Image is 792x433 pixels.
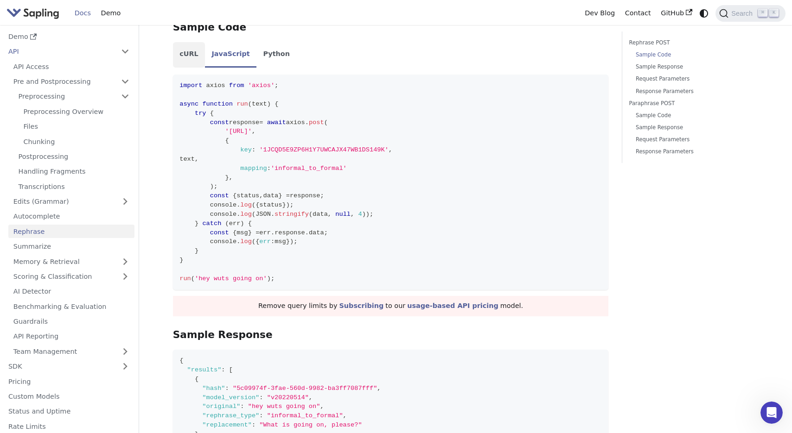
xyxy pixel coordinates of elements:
[8,240,134,253] a: Summarize
[236,238,240,245] span: .
[225,385,229,392] span: :
[229,366,233,373] span: [
[320,192,324,199] span: ;
[324,119,328,126] span: (
[8,210,134,223] a: Autocomplete
[206,82,225,89] span: axios
[195,156,198,163] span: ,
[328,211,332,218] span: ,
[236,192,259,199] span: status
[233,192,236,199] span: {
[335,211,351,218] span: null
[252,238,255,245] span: (
[3,30,134,44] a: Demo
[236,201,240,208] span: .
[19,120,134,133] a: Files
[636,63,752,71] a: Sample Response
[636,147,752,156] a: Response Parameters
[305,229,309,236] span: .
[286,192,290,199] span: =
[313,211,328,218] span: data
[229,220,241,227] span: err
[225,137,229,144] span: {
[275,82,278,89] span: ;
[259,394,263,401] span: :
[8,315,134,328] a: Guardrails
[256,42,296,68] li: Python
[195,110,206,117] span: try
[758,9,767,17] kbd: ⌘
[343,412,347,419] span: ,
[173,21,609,34] h3: Sample Code
[324,229,328,236] span: ;
[255,238,259,245] span: {
[286,119,305,126] span: axios
[210,238,236,245] span: console
[8,285,134,298] a: AI Detector
[187,366,222,373] span: "results"
[6,6,63,20] a: Sapling.ai
[179,275,191,282] span: run
[271,238,275,245] span: :
[636,87,752,96] a: Response Parameters
[259,192,263,199] span: ,
[8,75,134,88] a: Pre and Postprocessing
[8,330,134,343] a: API Reporting
[225,128,252,135] span: '[URL]'
[275,100,278,107] span: {
[656,6,697,20] a: GitHub
[275,238,286,245] span: msg
[339,302,383,309] a: Subscribing
[248,100,252,107] span: (
[236,229,248,236] span: msg
[3,360,116,373] a: SDK
[8,270,134,283] a: Scoring & Classification
[697,6,711,20] button: Switch between dark and light mode (currently system mode)
[3,420,134,433] a: Rate Limits
[173,329,609,341] h3: Sample Response
[173,42,205,68] li: cURL
[370,211,373,218] span: ;
[195,220,198,227] span: }
[255,211,271,218] span: JSON
[210,201,236,208] span: console
[636,75,752,83] a: Request Parameters
[267,275,271,282] span: )
[116,45,134,58] button: Collapse sidebar category 'API'
[8,195,134,208] a: Edits (Grammar)
[248,82,275,89] span: 'axios'
[267,119,286,126] span: await
[252,201,255,208] span: (
[13,180,134,193] a: Transcriptions
[620,6,656,20] a: Contact
[195,275,267,282] span: 'hey wuts going on'
[3,405,134,418] a: Status and Uptime
[195,376,198,383] span: {
[179,100,198,107] span: async
[191,275,195,282] span: (
[240,211,252,218] span: log
[286,238,290,245] span: }
[267,100,271,107] span: )
[233,385,377,392] span: "5c09974f-3fae-560d-9982-ba3ff7087fff"
[202,220,221,227] span: catch
[225,220,229,227] span: (
[8,255,134,268] a: Memory & Retrieval
[278,192,282,199] span: }
[252,128,255,135] span: ,
[275,211,309,218] span: stringify
[70,6,96,20] a: Docs
[8,345,134,358] a: Team Management
[366,211,370,218] span: )
[259,146,389,153] span: '1JCQD5E9ZP6H1Y7UWCAJX47WB1DS149K'
[252,100,267,107] span: text
[252,146,255,153] span: :
[96,6,126,20] a: Demo
[728,10,758,17] span: Search
[240,403,244,410] span: :
[248,220,252,227] span: {
[13,150,134,163] a: Postprocessing
[580,6,620,20] a: Dev Blog
[202,394,259,401] span: "model_version"
[3,45,116,58] a: API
